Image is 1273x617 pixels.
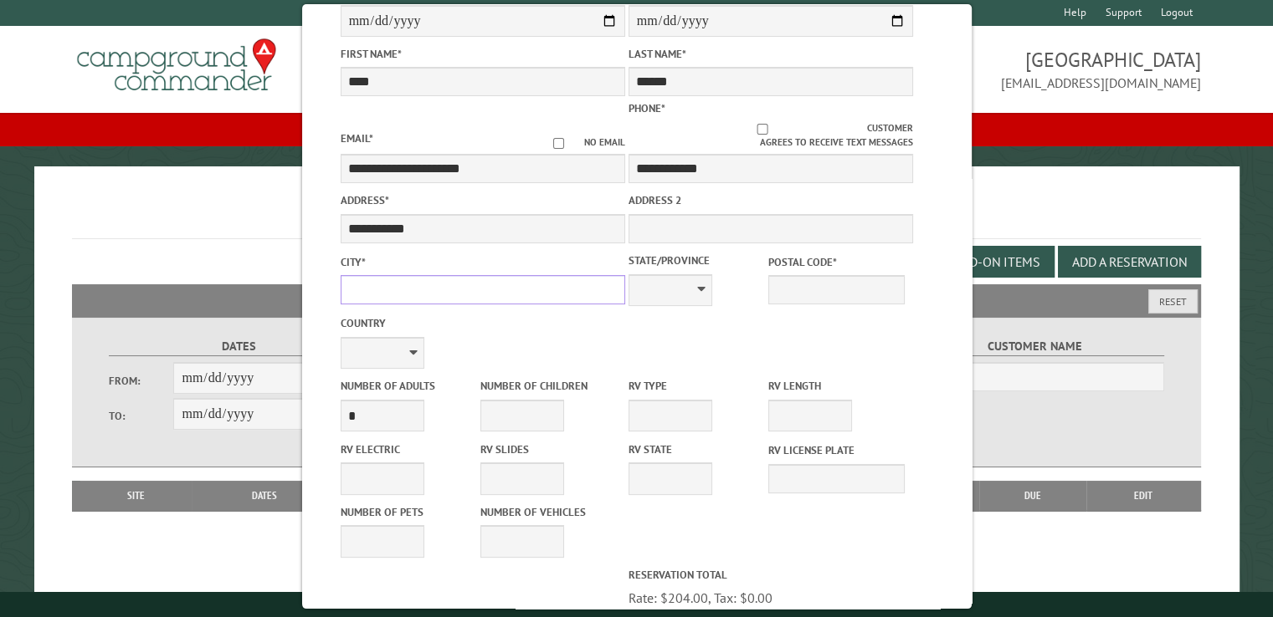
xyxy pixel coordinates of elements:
[192,481,337,511] th: Dates
[340,254,624,270] label: City
[72,284,1201,316] h2: Filters
[480,378,616,394] label: Number of Children
[72,193,1201,239] h1: Reservations
[911,246,1055,278] button: Edit Add-on Items
[340,192,624,208] label: Address
[628,252,764,268] label: State/Province
[657,124,867,135] input: Customer agrees to receive text messages
[72,33,281,98] img: Campground Commander
[768,254,905,270] label: Postal Code
[480,441,616,457] label: RV Slides
[340,378,476,394] label: Number of Adults
[628,567,912,583] label: Reservation Total
[532,138,583,149] input: No email
[628,441,764,457] label: RV State
[109,373,174,389] label: From:
[532,135,624,150] label: No email
[628,101,665,115] label: Phone
[340,504,476,520] label: Number of Pets
[1148,289,1198,314] button: Reset
[768,378,905,394] label: RV Length
[80,481,192,511] th: Site
[340,315,624,331] label: Country
[340,441,476,457] label: RV Electric
[340,131,372,145] label: Email
[768,442,905,458] label: RV License Plate
[979,481,1086,511] th: Due
[1086,481,1201,511] th: Edit
[628,121,912,150] label: Customer agrees to receive text messages
[542,599,731,609] small: © Campground Commander LLC. All rights reserved.
[340,46,624,62] label: First Name
[480,504,616,520] label: Number of Vehicles
[905,337,1165,356] label: Customer Name
[628,378,764,394] label: RV Type
[109,337,369,356] label: Dates
[628,46,912,62] label: Last Name
[109,408,174,424] label: To:
[1058,246,1201,278] button: Add a Reservation
[628,192,912,208] label: Address 2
